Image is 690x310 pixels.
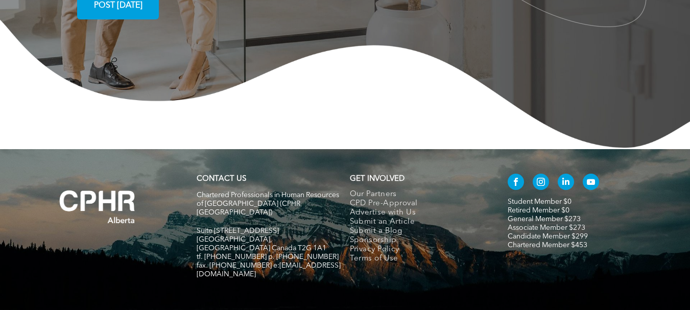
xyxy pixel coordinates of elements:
[508,198,572,205] a: Student Member $0
[197,227,279,234] span: Suite [STREET_ADDRESS]
[508,207,569,214] a: Retired Member $0
[350,208,486,218] a: Advertise with Us
[197,262,341,278] span: fax. [PHONE_NUMBER] e:[EMAIL_ADDRESS][DOMAIN_NAME]
[350,199,486,208] a: CPD Pre-Approval
[508,242,587,249] a: Chartered Member $453
[39,170,156,244] img: A white background with a few lines on it
[533,174,549,193] a: instagram
[350,245,486,254] a: Privacy Policy
[350,227,486,236] a: Submit a Blog
[197,236,326,252] span: [GEOGRAPHIC_DATA], [GEOGRAPHIC_DATA] Canada T2G 1A1
[350,175,405,183] span: GET INVOLVED
[197,253,339,260] span: tf. [PHONE_NUMBER] p. [PHONE_NUMBER]
[350,218,486,227] a: Submit an Article
[197,175,246,183] a: CONTACT US
[558,174,574,193] a: linkedin
[508,216,581,223] a: General Member $273
[508,174,524,193] a: facebook
[197,192,339,216] span: Chartered Professionals in Human Resources of [GEOGRAPHIC_DATA] (CPHR [GEOGRAPHIC_DATA])
[350,236,486,245] a: Sponsorship
[350,190,486,199] a: Our Partners
[350,254,486,264] a: Terms of Use
[508,233,588,240] a: Candidate Member $299
[508,224,585,231] a: Associate Member $273
[583,174,599,193] a: youtube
